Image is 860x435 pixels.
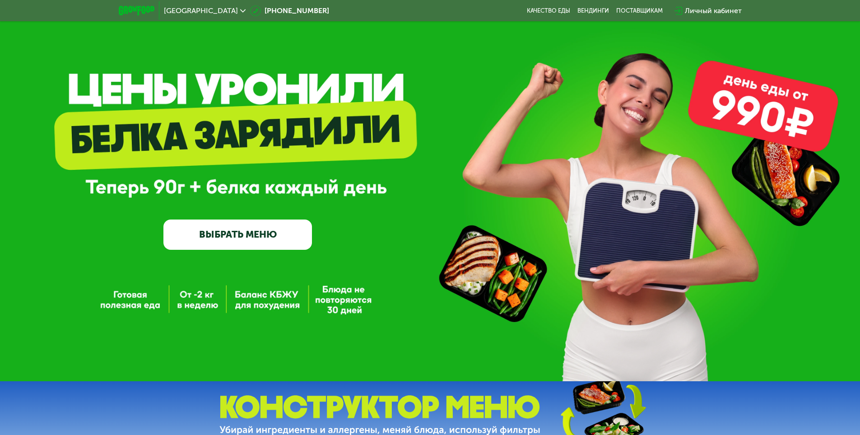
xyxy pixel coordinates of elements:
div: Личный кабинет [685,5,742,16]
div: поставщикам [616,7,663,14]
a: [PHONE_NUMBER] [250,5,329,16]
a: Вендинги [577,7,609,14]
span: [GEOGRAPHIC_DATA] [164,7,238,14]
a: ВЫБРАТЬ МЕНЮ [163,220,312,249]
a: Качество еды [527,7,570,14]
